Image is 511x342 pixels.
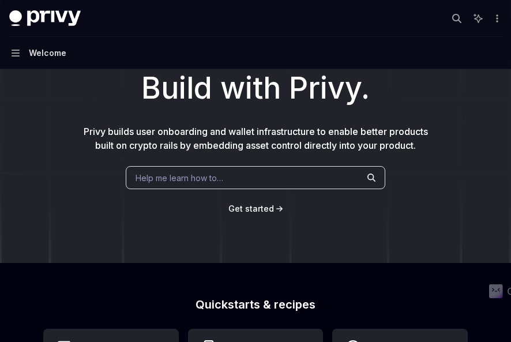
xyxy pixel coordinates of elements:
[43,299,468,310] h2: Quickstarts & recipes
[18,66,493,111] h1: Build with Privy.
[490,10,502,27] button: More actions
[29,46,66,60] div: Welcome
[228,204,274,213] span: Get started
[84,126,428,151] span: Privy builds user onboarding and wallet infrastructure to enable better products built on crypto ...
[9,10,81,27] img: dark logo
[228,203,274,215] a: Get started
[136,172,223,184] span: Help me learn how to…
